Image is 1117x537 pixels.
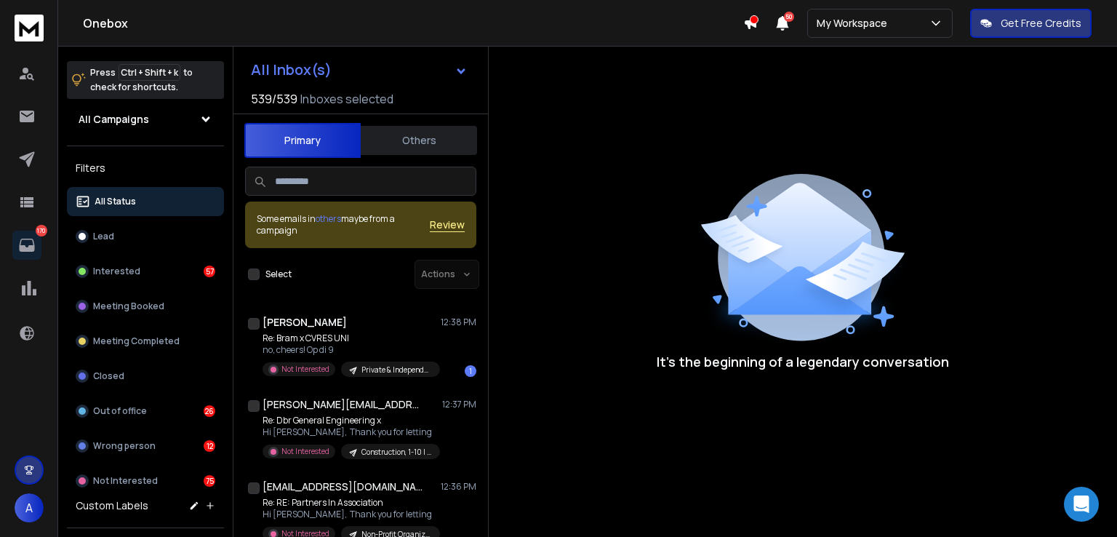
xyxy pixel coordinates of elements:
p: Re: Dbr General Engineering x [263,415,437,426]
h3: Inboxes selected [300,90,393,108]
button: Closed [67,362,224,391]
button: A [15,493,44,522]
p: Lead [93,231,114,242]
h1: All Campaigns [79,112,149,127]
button: Interested57 [67,257,224,286]
p: Wrong person [93,440,156,452]
p: Meeting Completed [93,335,180,347]
h1: All Inbox(s) [251,63,332,77]
span: Ctrl + Shift + k [119,64,180,81]
div: 1 [465,365,476,377]
h1: Onebox [83,15,743,32]
div: 12 [204,440,215,452]
p: Not Interested [281,364,329,375]
div: Open Intercom Messenger [1064,487,1099,522]
button: Meeting Completed [67,327,224,356]
h1: [PERSON_NAME][EMAIL_ADDRESS][DOMAIN_NAME] [263,397,423,412]
button: Not Interested75 [67,466,224,496]
a: 170 [12,231,41,260]
p: Interested [93,266,140,277]
div: 57 [204,266,215,277]
button: Out of office26 [67,397,224,426]
h1: [EMAIL_ADDRESS][DOMAIN_NAME] [263,480,423,494]
h3: Custom Labels [76,498,148,513]
button: All Campaigns [67,105,224,134]
p: My Workspace [817,16,893,31]
span: 50 [784,12,794,22]
p: Re: RE: Partners In Association [263,497,437,509]
h1: [PERSON_NAME] [263,315,347,330]
p: 12:37 PM [442,399,476,410]
p: Hi [PERSON_NAME], Thank you for letting [263,426,437,438]
button: Primary [244,123,361,158]
p: All Status [95,196,136,207]
p: Meeting Booked [93,301,164,312]
p: 170 [36,225,47,236]
button: All Status [67,187,224,216]
span: 539 / 539 [251,90,297,108]
p: Get Free Credits [1001,16,1081,31]
p: Not Interested [93,475,158,487]
p: Closed [93,370,124,382]
label: Select [265,268,292,280]
p: 12:38 PM [441,317,476,328]
p: Out of office [93,405,147,417]
button: Others [361,124,477,156]
div: 26 [204,405,215,417]
button: Wrong person12 [67,431,224,461]
p: Hi [PERSON_NAME], Thank you for letting [263,509,437,520]
p: Not Interested [281,446,329,457]
div: 75 [204,475,215,487]
button: Lead [67,222,224,251]
button: Meeting Booked [67,292,224,321]
p: Construction, 1-10 | [GEOGRAPHIC_DATA] [361,447,431,458]
p: 12:36 PM [441,481,476,493]
p: Re: Bram x CVRES UNI [263,333,437,344]
p: Private & Independent Universities + International Branch Campuses / [GEOGRAPHIC_DATA] [361,365,431,375]
img: logo [15,15,44,41]
button: Get Free Credits [970,9,1092,38]
p: It’s the beginning of a legendary conversation [657,351,949,372]
p: Press to check for shortcuts. [90,65,193,95]
span: others [316,212,341,225]
h3: Filters [67,158,224,178]
div: Some emails in maybe from a campaign [257,213,430,236]
button: All Inbox(s) [239,55,479,84]
button: Review [430,218,465,232]
p: no, cheers! Op di 9 [263,344,437,356]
